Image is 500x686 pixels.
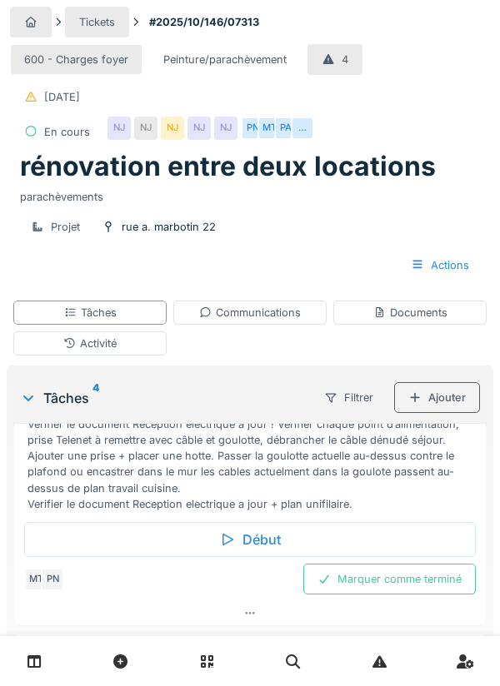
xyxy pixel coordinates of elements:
div: NJ [161,117,184,140]
div: NJ [187,117,211,140]
div: Tâches [20,388,303,408]
div: MT [257,117,281,140]
div: Documents [373,305,447,321]
div: Filtrer [310,382,387,413]
div: NJ [107,117,131,140]
sup: 4 [92,388,99,408]
div: NJ [214,117,237,140]
div: PN [241,117,264,140]
div: Activité [63,336,117,351]
div: MT [24,568,47,591]
div: rue a. marbotin 22 [122,219,216,235]
div: Tâches [64,305,117,321]
strong: #2025/10/146/07313 [142,14,266,30]
div: 4 [342,52,348,67]
div: Communications [199,305,301,321]
div: Ajouter [394,382,480,413]
div: PA [274,117,297,140]
div: Marbotin 22, etage 2, gauche, accés Badge + CA Vérifier le document Réception électrique à jour !... [27,400,479,512]
div: Projet [51,219,80,235]
h1: rénovation entre deux locations [20,151,436,182]
div: En cours [44,124,90,140]
div: 600 - Charges foyer [24,52,128,67]
div: Marquer comme terminé [303,564,476,594]
div: NJ [134,117,157,140]
div: … [291,117,314,140]
div: Peinture/parachèvement [163,52,287,67]
div: PN [41,568,64,591]
div: parachèvements [20,182,480,205]
div: Actions [397,250,483,281]
div: Début [24,522,476,557]
div: [DATE] [44,89,80,105]
div: Tickets [79,14,115,30]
